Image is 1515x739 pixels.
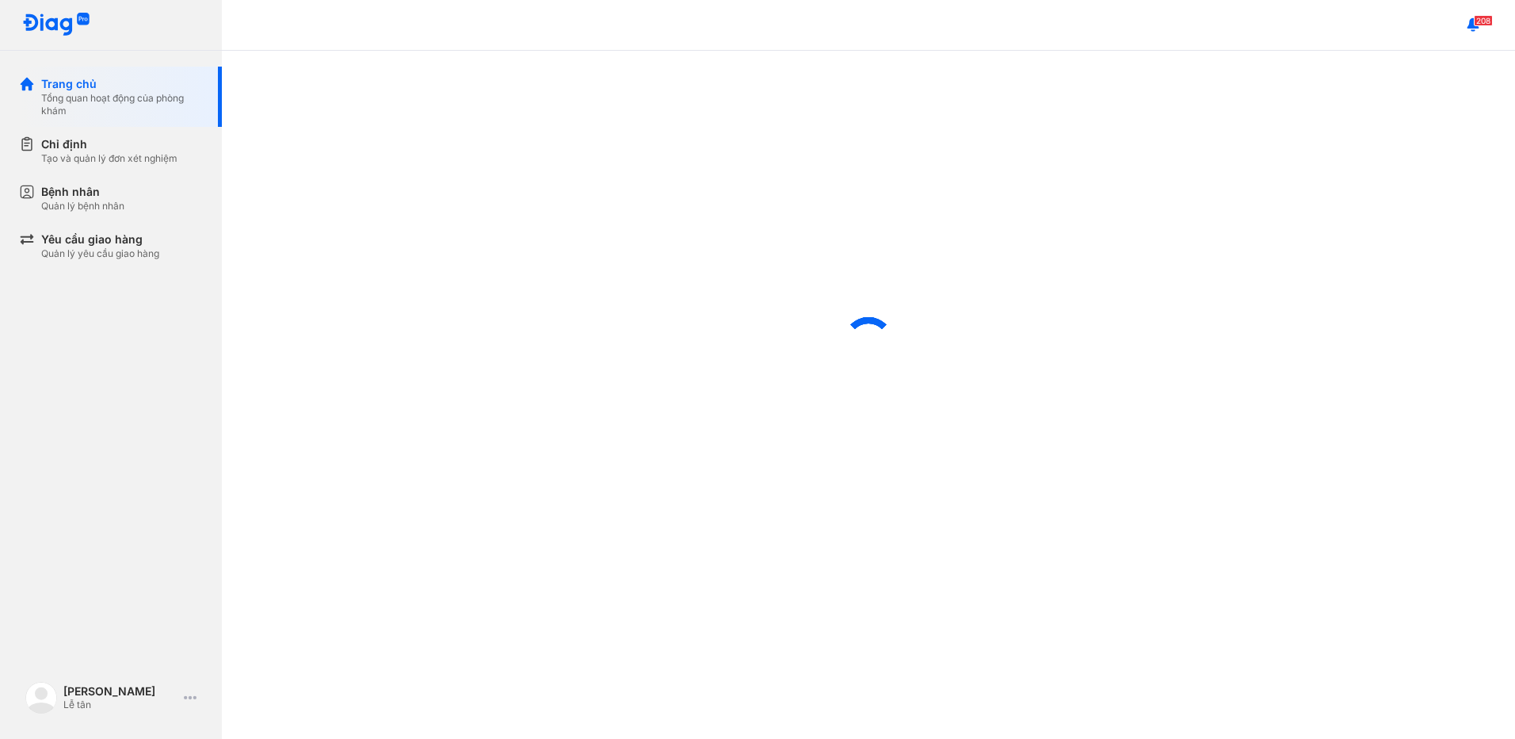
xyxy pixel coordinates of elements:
div: Quản lý yêu cầu giao hàng [41,247,159,260]
span: 208 [1474,15,1493,26]
div: Quản lý bệnh nhân [41,200,124,213]
img: logo [25,682,57,714]
div: Tổng quan hoạt động của phòng khám [41,92,203,117]
div: Tạo và quản lý đơn xét nghiệm [41,152,177,165]
img: logo [22,13,90,37]
div: Bệnh nhân [41,184,124,200]
div: Yêu cầu giao hàng [41,232,159,247]
div: [PERSON_NAME] [63,684,177,699]
div: Trang chủ [41,76,203,92]
div: Lễ tân [63,699,177,711]
div: Chỉ định [41,136,177,152]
